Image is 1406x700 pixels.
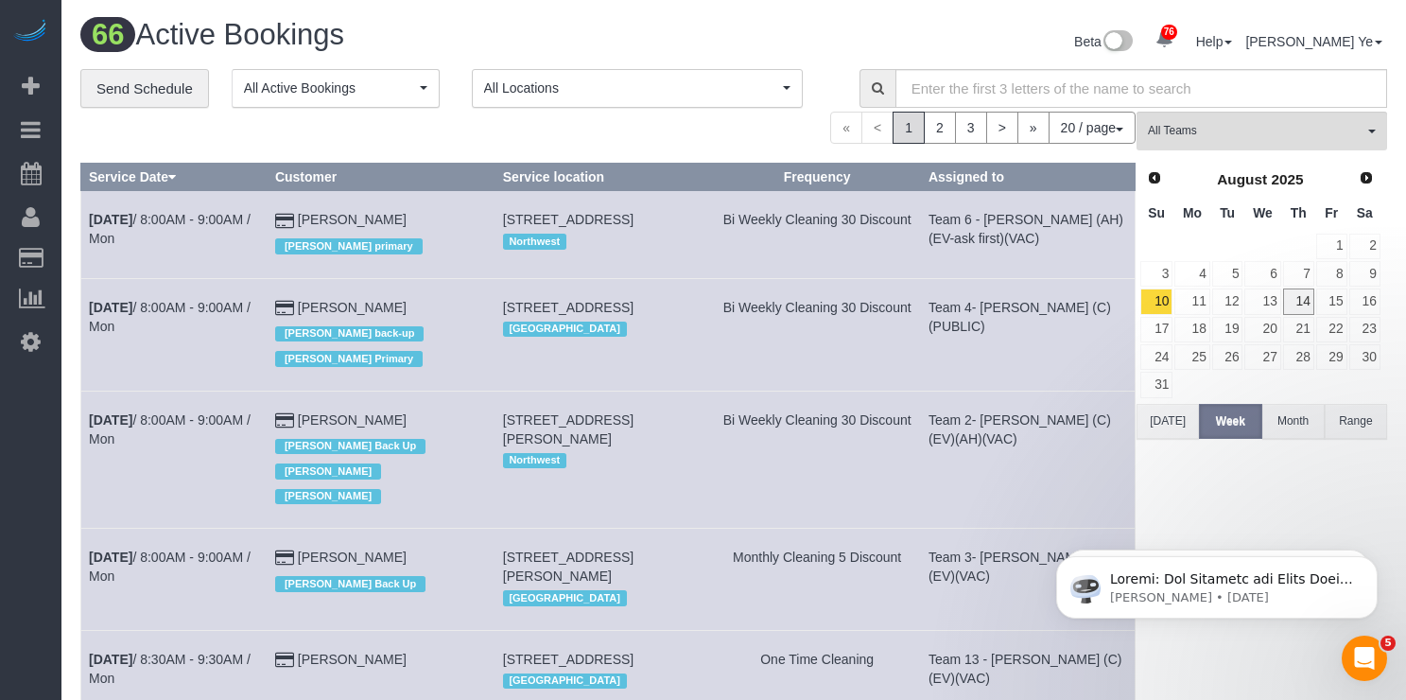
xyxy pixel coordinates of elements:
[893,112,925,144] span: 1
[1316,261,1347,287] a: 8
[920,164,1135,191] th: Assigned to
[1137,404,1199,439] button: [DATE]
[232,69,440,108] button: All Active Bookings
[275,489,381,504] span: [PERSON_NAME]
[1316,317,1347,342] a: 22
[503,448,706,473] div: Location
[275,551,294,565] i: Credit Card Payment
[1074,34,1133,49] a: Beta
[924,112,956,144] a: 2
[244,79,415,97] span: All Active Bookings
[1262,404,1325,439] button: Month
[861,112,894,144] span: <
[1137,112,1387,150] button: All Teams
[1271,171,1303,187] span: 2025
[1102,30,1133,55] img: New interface
[1349,317,1380,342] a: 23
[1244,317,1280,342] a: 20
[81,191,268,278] td: Schedule date
[11,19,49,45] img: Automaid Logo
[1349,261,1380,287] a: 9
[89,652,132,667] b: [DATE]
[1183,205,1202,220] span: Monday
[275,464,381,479] span: [PERSON_NAME]
[1316,289,1347,314] a: 15
[955,112,987,144] a: 3
[1357,205,1373,220] span: Saturday
[1353,166,1380,192] a: Next
[298,300,407,315] a: [PERSON_NAME]
[503,300,634,315] span: [STREET_ADDRESS]
[714,278,920,391] td: Frequency
[1174,344,1209,370] a: 25
[1174,317,1209,342] a: 18
[275,326,425,341] span: [PERSON_NAME] back-up
[503,652,634,667] span: [STREET_ADDRESS]
[714,191,920,278] td: Frequency
[267,278,495,391] td: Customer
[275,654,294,667] i: Credit Card Payment
[1174,261,1209,287] a: 4
[1253,205,1273,220] span: Wednesday
[275,439,425,454] span: [PERSON_NAME] Back Up
[1049,112,1136,144] button: 20 / page
[1359,170,1374,185] span: Next
[986,112,1018,144] a: >
[275,576,425,591] span: [PERSON_NAME] Back Up
[895,69,1387,108] input: Enter the first 3 letters of the name to search
[1148,205,1165,220] span: Sunday
[503,550,634,584] span: [STREET_ADDRESS][PERSON_NAME]
[1212,317,1243,342] a: 19
[1316,344,1347,370] a: 29
[503,317,706,341] div: Location
[503,669,706,693] div: Location
[89,412,132,428] b: [DATE]
[495,191,714,278] td: Service location
[1325,205,1338,220] span: Friday
[1349,234,1380,259] a: 2
[81,529,268,630] td: Schedule date
[1212,261,1243,287] a: 5
[275,302,294,315] i: Credit Card Payment
[267,164,495,191] th: Customer
[1283,344,1314,370] a: 28
[1220,205,1235,220] span: Tuesday
[1196,34,1233,49] a: Help
[1342,636,1387,681] iframe: Intercom live chat
[298,652,407,667] a: [PERSON_NAME]
[503,412,634,446] span: [STREET_ADDRESS][PERSON_NAME]
[89,652,251,686] a: [DATE]/ 8:30AM - 9:30AM / Mon
[1017,112,1050,144] a: »
[1349,344,1380,370] a: 30
[920,529,1135,630] td: Assigned to
[1212,344,1243,370] a: 26
[472,69,803,108] ol: All Locations
[89,212,251,246] a: [DATE]/ 8:00AM - 9:00AM / Mon
[1245,34,1382,49] a: [PERSON_NAME] Ye
[275,351,423,366] span: [PERSON_NAME] Primary
[1244,344,1280,370] a: 27
[495,164,714,191] th: Service location
[1140,372,1172,397] a: 31
[830,112,862,144] span: «
[495,278,714,391] td: Service location
[920,191,1135,278] td: Assigned to
[495,529,714,630] td: Service location
[298,412,407,428] a: [PERSON_NAME]
[80,69,209,109] a: Send Schedule
[89,412,251,446] a: [DATE]/ 8:00AM - 9:00AM / Mon
[503,453,566,468] span: Northwest
[1137,112,1387,141] ol: All Teams
[495,391,714,528] td: Service location
[1217,171,1267,187] span: August
[920,391,1135,528] td: Assigned to
[1141,166,1168,192] a: Prev
[1140,317,1172,342] a: 17
[275,414,294,428] i: Credit Card Payment
[1161,25,1177,40] span: 76
[1291,205,1307,220] span: Thursday
[1349,289,1380,314] a: 16
[1140,289,1172,314] a: 10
